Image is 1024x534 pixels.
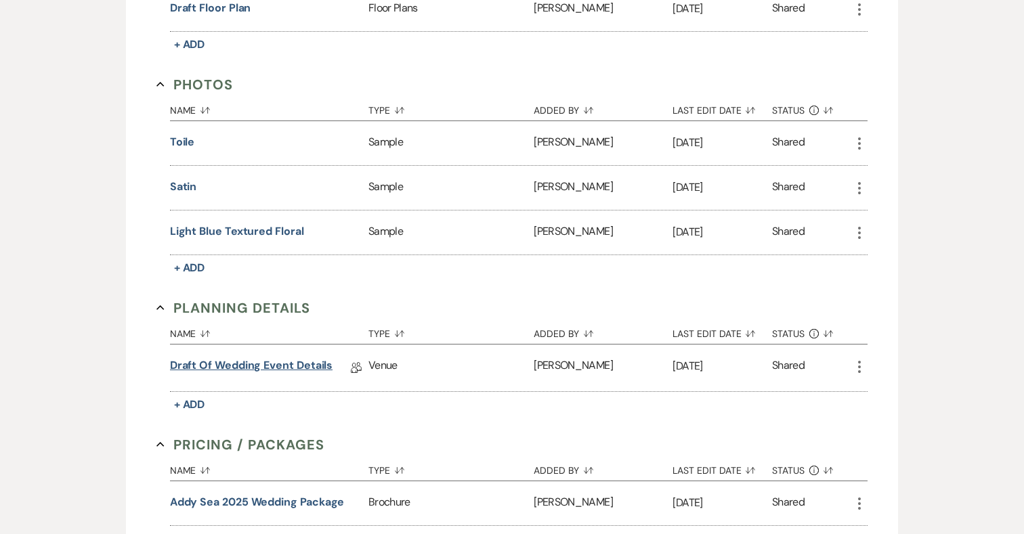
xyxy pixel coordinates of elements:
button: Status [772,455,851,481]
div: Shared [772,494,805,512]
span: + Add [174,261,205,275]
div: Sample [368,166,534,210]
p: [DATE] [673,223,772,241]
button: + Add [170,35,209,54]
button: Name [170,95,368,120]
span: + Add [174,37,205,51]
button: Status [772,95,851,120]
div: Sample [368,121,534,165]
button: Status [772,318,851,344]
div: [PERSON_NAME] [534,166,673,210]
span: Status [772,466,805,475]
button: Light Blue textured Floral [170,223,304,240]
div: Brochure [368,481,534,525]
div: [PERSON_NAME] [534,121,673,165]
button: Name [170,318,368,344]
a: Draft of Wedding Event Details [170,357,333,378]
button: Added By [534,318,673,344]
span: Status [772,329,805,338]
button: Last Edit Date [673,95,772,120]
div: Venue [368,344,534,391]
div: Sample [368,210,534,254]
button: Pricing / Packages [156,435,324,455]
div: [PERSON_NAME] [534,344,673,391]
div: Shared [772,179,805,197]
p: [DATE] [673,179,772,196]
button: Toile [170,134,195,150]
button: Type [368,318,534,344]
button: Addy Sea 2025 Wedding Package [170,494,345,510]
div: Shared [772,357,805,378]
button: Type [368,455,534,481]
p: [DATE] [673,134,772,152]
button: Planning Details [156,298,310,318]
div: Shared [772,223,805,242]
span: Status [772,106,805,115]
span: + Add [174,397,205,411]
button: Added By [534,455,673,481]
div: [PERSON_NAME] [534,210,673,254]
p: [DATE] [673,357,772,375]
button: Added By [534,95,673,120]
p: [DATE] [673,494,772,512]
button: Type [368,95,534,120]
div: Shared [772,134,805,152]
button: + Add [170,395,209,414]
button: Satin [170,179,197,195]
div: [PERSON_NAME] [534,481,673,525]
button: Name [170,455,368,481]
button: Last Edit Date [673,318,772,344]
button: + Add [170,259,209,277]
button: Photos [156,74,233,95]
button: Last Edit Date [673,455,772,481]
